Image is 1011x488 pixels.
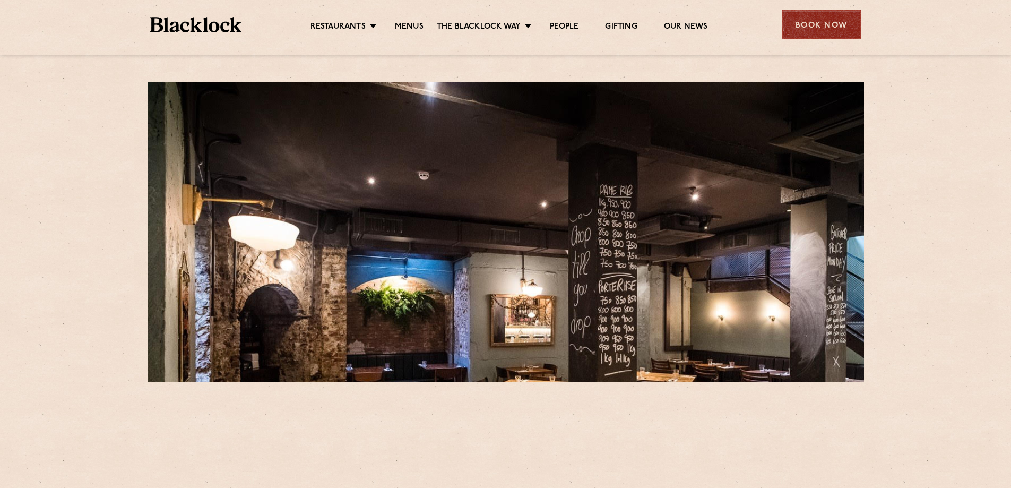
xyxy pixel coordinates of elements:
a: Menus [395,22,424,33]
a: Our News [664,22,708,33]
img: BL_Textured_Logo-footer-cropped.svg [150,17,242,32]
a: People [550,22,578,33]
div: Book Now [782,10,861,39]
a: The Blacklock Way [437,22,521,33]
a: Gifting [605,22,637,33]
a: Restaurants [310,22,366,33]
